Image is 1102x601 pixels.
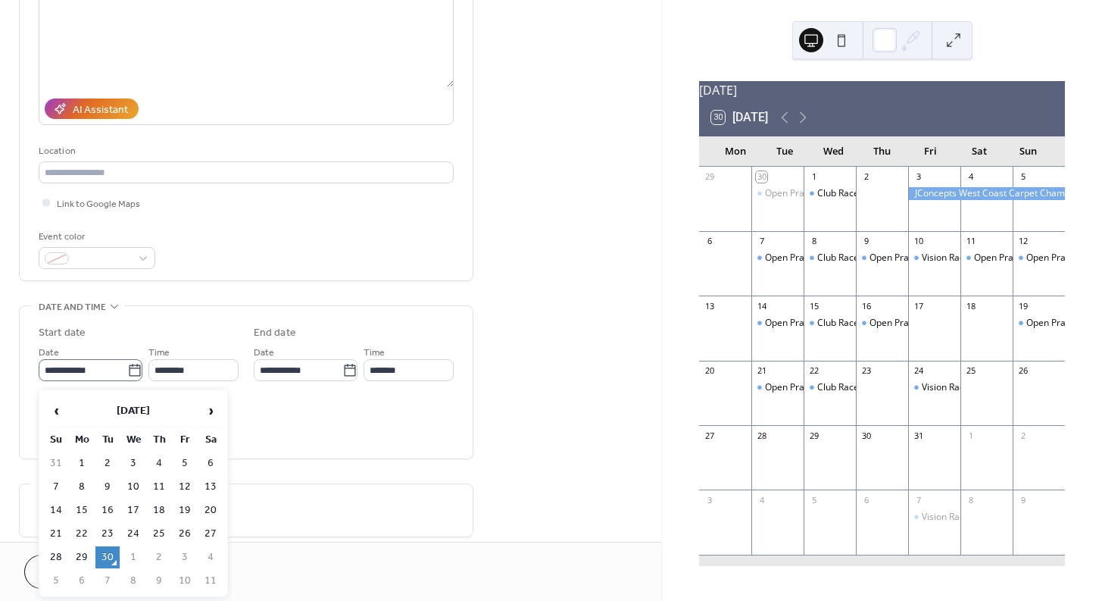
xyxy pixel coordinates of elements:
div: 15 [808,300,819,311]
div: Club Race [804,187,856,200]
div: 26 [1017,365,1029,377]
div: Wed [809,136,857,167]
div: 1 [965,430,976,441]
td: 30 [95,546,120,568]
span: Time [364,345,385,361]
div: 8 [808,236,819,247]
div: Club Race [804,252,856,265]
div: Club Race [817,252,859,265]
button: 30[DATE] [706,107,773,128]
div: Location [39,143,451,159]
div: 2 [1017,430,1029,441]
div: End date [254,325,296,341]
td: 2 [95,452,120,474]
div: Open Practice [1026,252,1085,265]
div: 12 [1017,236,1029,247]
td: 1 [70,452,94,474]
td: 10 [121,476,145,498]
div: Open Practice and Mini z racing [869,252,1003,265]
div: Open Practice [751,252,804,265]
div: 1 [808,171,819,183]
div: Open Practice and Mini Z racing [869,317,1004,330]
span: Link to Google Maps [57,196,140,212]
td: 16 [95,499,120,521]
td: 14 [44,499,68,521]
div: Open Practice [765,317,824,330]
div: JConcepts West Coast Carpet Championship [908,187,1065,200]
div: 3 [704,494,715,506]
th: [DATE] [70,395,197,427]
div: Vision Racing Late Night Series 2 [922,381,1059,394]
div: 22 [808,365,819,377]
td: 10 [173,570,197,592]
th: Fr [173,429,197,451]
div: 19 [1017,300,1029,311]
td: 3 [121,452,145,474]
div: Mon [711,136,760,167]
div: 31 [913,430,924,441]
div: 7 [913,494,924,506]
div: 29 [808,430,819,441]
div: 18 [965,300,976,311]
td: 8 [70,476,94,498]
th: Sa [198,429,223,451]
td: 6 [70,570,94,592]
div: 24 [913,365,924,377]
div: Club Race [817,317,859,330]
div: 2 [860,171,872,183]
div: Vision Racing Late Night Series 1 [908,252,960,265]
div: 10 [913,236,924,247]
div: 20 [704,365,715,377]
div: Open Practice [1013,252,1065,265]
div: Sun [1004,136,1053,167]
div: 25 [965,365,976,377]
div: Start date [39,325,86,341]
td: 7 [95,570,120,592]
td: 3 [173,546,197,568]
div: 8 [965,494,976,506]
div: Sat [955,136,1004,167]
td: 7 [44,476,68,498]
div: 30 [860,430,872,441]
td: 29 [70,546,94,568]
div: Club Race [804,381,856,394]
div: 16 [860,300,872,311]
td: 20 [198,499,223,521]
td: 21 [44,523,68,545]
td: 5 [173,452,197,474]
th: Th [147,429,171,451]
div: 3 [913,171,924,183]
div: 7 [756,236,767,247]
td: 18 [147,499,171,521]
div: 6 [704,236,715,247]
td: 8 [121,570,145,592]
div: Open Practice and Mini Z racing [1013,317,1065,330]
div: Open Practice [765,187,824,200]
div: Open Practice [751,317,804,330]
div: 28 [756,430,767,441]
td: 11 [147,476,171,498]
td: 9 [95,476,120,498]
th: We [121,429,145,451]
td: 24 [121,523,145,545]
div: 21 [756,365,767,377]
span: Date [254,345,274,361]
div: Vision Racing Late Night Series 3 [922,511,1059,524]
div: Club Race [804,317,856,330]
div: Event color [39,229,152,245]
td: 28 [44,546,68,568]
div: Open Practice [765,381,824,394]
td: 19 [173,499,197,521]
div: Open Practice [765,252,824,265]
td: 27 [198,523,223,545]
div: 5 [808,494,819,506]
td: 23 [95,523,120,545]
div: Club Race [817,187,859,200]
div: Open Practice [960,252,1013,265]
td: 4 [198,546,223,568]
span: Date [39,345,59,361]
div: Vision Racing Late Night Series 3 [908,511,960,524]
td: 26 [173,523,197,545]
td: 4 [147,452,171,474]
button: AI Assistant [45,99,139,119]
